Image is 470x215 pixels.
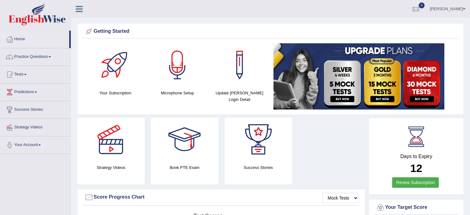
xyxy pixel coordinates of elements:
h4: Your Subscription [87,90,143,96]
div: Your Target Score [376,203,457,212]
h4: Microphone Setup [150,90,205,96]
a: Tests [0,66,71,81]
a: Predictions [0,84,71,99]
a: Strategy Videos [0,119,71,134]
span: 4 [419,2,425,8]
a: Your Account [0,136,71,152]
h4: Strategy Videos [77,164,145,171]
div: Score Progress Chart [84,193,358,202]
h4: Days to Expiry [376,154,457,159]
b: 12 [410,162,422,174]
h4: Success Stories [225,164,292,171]
a: Success Stories [0,101,71,117]
a: Renew Subscription [392,177,439,188]
div: Getting Started [84,27,457,36]
img: small5.jpg [273,43,444,110]
a: Home [0,31,69,46]
h4: Book PTE Exam [151,164,218,171]
a: Practice Questions [0,48,71,64]
h4: Update [PERSON_NAME] Login Detail [212,90,268,103]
